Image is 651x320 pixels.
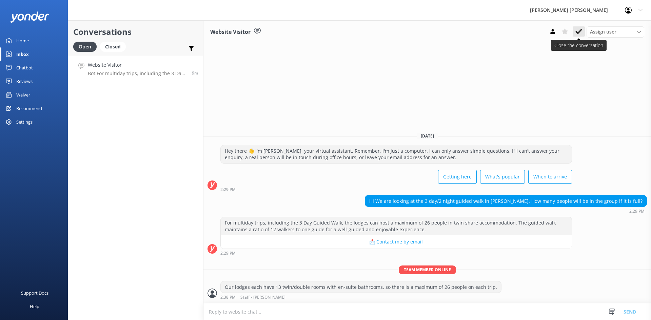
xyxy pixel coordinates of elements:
div: Reviews [16,74,33,88]
strong: 2:29 PM [220,188,236,192]
a: Open [73,43,100,50]
div: Waiver [16,88,30,102]
div: Sep 12 2025 02:38pm (UTC +12:00) Pacific/Auckland [220,295,501,300]
div: Sep 12 2025 02:29pm (UTC +12:00) Pacific/Auckland [220,251,572,255]
button: When to arrive [528,170,572,184]
h4: Website Visitor [88,61,187,69]
a: Closed [100,43,129,50]
div: Recommend [16,102,42,115]
button: 📩 Contact me by email [221,235,572,249]
span: Staff - [PERSON_NAME] [240,295,285,300]
button: Getting here [438,170,477,184]
span: Assign user [590,28,616,36]
a: Website VisitorBot:For multiday trips, including the 3 Day Guided Walk, the lodges can host a max... [68,56,203,81]
div: Closed [100,42,126,52]
div: Settings [16,115,33,129]
div: For multiday trips, including the 3 Day Guided Walk, the lodges can host a maximum of 26 people i... [221,217,572,235]
strong: 2:38 PM [220,295,236,300]
span: [DATE] [417,133,438,139]
span: Team member online [399,265,456,274]
div: Chatbot [16,61,33,74]
h3: Website Visitor [210,28,251,37]
div: Sep 12 2025 02:29pm (UTC +12:00) Pacific/Auckland [220,187,572,192]
div: Hi We are looking at the 3 day/2 night guided walk in [PERSON_NAME]. How many people will be in t... [365,195,647,207]
div: Support Docs [21,286,48,300]
div: Hey there 👋 I'm [PERSON_NAME], your virtual assistant. Remember, I'm just a computer. I can only ... [221,145,572,163]
img: yonder-white-logo.png [10,12,49,23]
span: Sep 12 2025 02:29pm (UTC +12:00) Pacific/Auckland [192,70,198,76]
strong: 2:29 PM [220,251,236,255]
h2: Conversations [73,25,198,38]
button: What's popular [480,170,525,184]
div: Open [73,42,97,52]
div: Sep 12 2025 02:29pm (UTC +12:00) Pacific/Auckland [365,209,647,213]
p: Bot: For multiday trips, including the 3 Day Guided Walk, the lodges can host a maximum of 26 peo... [88,70,187,77]
div: Our lodges each have 13 twin/double rooms with en-suite bathrooms, so there is a maximum of 26 pe... [221,281,501,293]
div: Assign User [587,26,644,37]
div: Home [16,34,29,47]
div: Help [30,300,39,313]
div: Inbox [16,47,29,61]
strong: 2:29 PM [629,209,645,213]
